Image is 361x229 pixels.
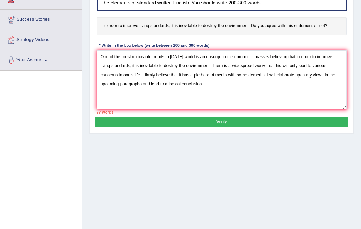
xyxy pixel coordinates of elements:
div: * Write in the box below (write between 200 and 300 words) [97,43,212,49]
a: Success Stories [0,10,82,28]
a: Your Account [0,50,82,68]
h4: In order to improve living standards, it is inevitable to destroy the environment. Do you agree w... [97,17,347,35]
button: Verify [95,117,348,127]
div: 77 words [97,109,347,115]
a: Strategy Videos [0,30,82,48]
